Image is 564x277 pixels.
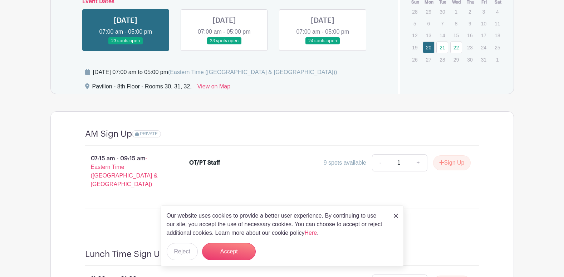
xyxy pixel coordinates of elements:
[464,30,476,41] p: 16
[372,154,388,171] a: -
[436,42,448,53] a: 21
[491,6,503,17] p: 4
[464,18,476,29] p: 9
[478,18,490,29] p: 10
[491,54,503,65] p: 1
[433,155,471,170] button: Sign Up
[450,42,462,53] a: 22
[423,54,435,65] p: 27
[305,230,317,236] a: Here
[74,151,178,191] p: 07:15 am - 09:15 am
[464,42,476,53] p: 23
[450,6,462,17] p: 1
[202,243,256,260] button: Accept
[423,42,435,53] a: 20
[409,6,421,17] p: 28
[85,129,132,139] h4: AM Sign Up
[409,30,421,41] p: 12
[464,6,476,17] p: 2
[436,54,448,65] p: 28
[436,18,448,29] p: 7
[409,54,421,65] p: 26
[478,30,490,41] p: 17
[85,249,165,259] h4: Lunch Time Sign Up
[167,212,386,237] p: Our website uses cookies to provide a better user experience. By continuing to use our site, you ...
[450,18,462,29] p: 8
[491,42,503,53] p: 25
[91,155,158,187] span: - Eastern Time ([GEOGRAPHIC_DATA] & [GEOGRAPHIC_DATA])
[409,154,427,171] a: +
[464,54,476,65] p: 30
[168,69,337,75] span: (Eastern Time ([GEOGRAPHIC_DATA] & [GEOGRAPHIC_DATA]))
[423,30,435,41] p: 13
[491,18,503,29] p: 11
[167,243,198,260] button: Reject
[197,82,230,94] a: View on Map
[140,131,158,136] span: PRIVATE
[423,18,435,29] p: 6
[436,30,448,41] p: 14
[478,42,490,53] p: 24
[436,6,448,17] p: 30
[189,159,220,167] div: OT/PT Staff
[450,54,462,65] p: 29
[324,159,366,167] div: 9 spots available
[394,214,398,218] img: close_button-5f87c8562297e5c2d7936805f587ecaba9071eb48480494691a3f1689db116b3.svg
[478,6,490,17] p: 3
[423,6,435,17] p: 29
[93,68,337,77] div: [DATE] 07:00 am to 05:00 pm
[450,30,462,41] p: 15
[478,54,490,65] p: 31
[409,42,421,53] p: 19
[92,82,192,94] div: Pavilion - 8th Floor - Rooms 30, 31, 32,
[409,18,421,29] p: 5
[491,30,503,41] p: 18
